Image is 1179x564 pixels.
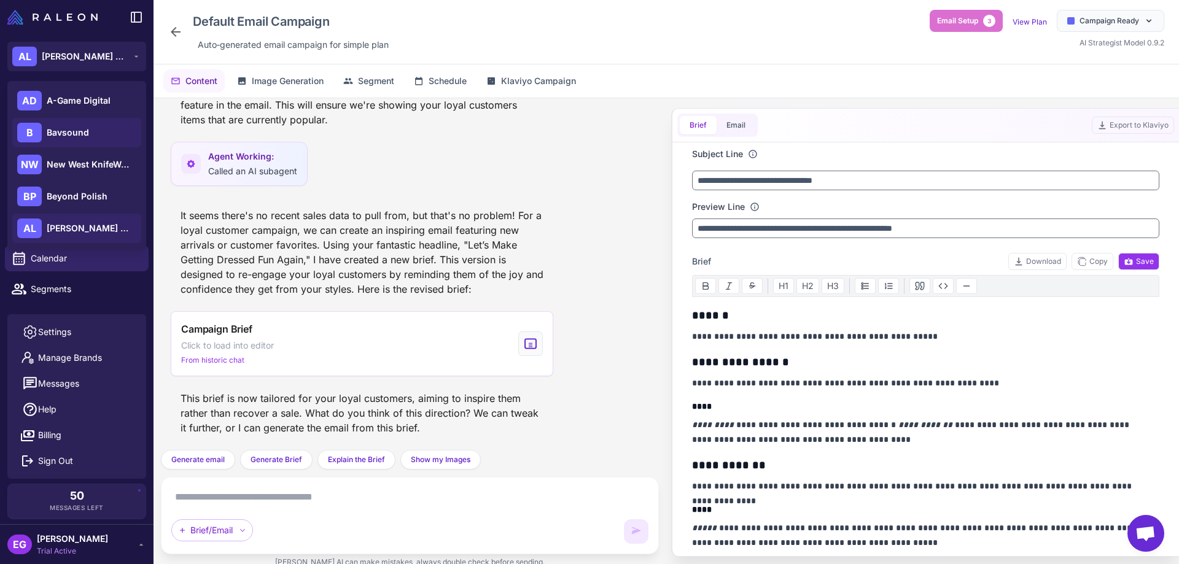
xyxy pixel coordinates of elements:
div: AL [12,47,37,66]
label: Subject Line [692,147,743,161]
a: Help [12,396,141,422]
div: Click to edit campaign name [188,10,394,33]
span: Copy [1077,256,1108,267]
div: NW [17,155,42,174]
a: Raleon Logo [7,10,103,25]
button: H3 [822,278,844,294]
span: Sign Out [38,454,73,468]
button: Show my Images [400,450,481,469]
span: Trial Active [37,546,108,557]
a: View Plan [1013,17,1047,26]
div: Brief/Email [171,519,253,541]
button: Explain the Brief [317,450,395,469]
span: [PERSON_NAME] Boutique [42,50,128,63]
span: New West KnifeWorks [47,158,133,171]
span: Click to load into editor [181,339,274,352]
button: Image Generation [230,69,331,93]
button: Download [1008,253,1067,270]
a: Email Design [5,184,149,210]
span: Content [185,74,217,88]
div: AD [17,91,42,110]
button: Email [717,116,755,134]
span: 3 [983,15,995,27]
span: [PERSON_NAME] Boutique [47,222,133,235]
span: Settings [38,325,71,339]
span: Messages [38,377,79,390]
span: Campaign Brief [181,322,252,336]
button: Export to Klaviyo [1092,117,1174,134]
span: Show my Images [411,454,470,465]
span: Messages Left [50,503,104,512]
span: Calendar [31,252,139,265]
span: Image Generation [252,74,324,88]
button: Generate Brief [240,450,313,469]
div: This brief is now tailored for your loyal customers, aiming to inspire them rather than recover a... [171,386,553,440]
span: [PERSON_NAME] [37,532,108,546]
a: Campaigns [5,215,149,241]
button: Copy [1072,253,1113,270]
span: Segments [31,282,139,296]
span: 50 [70,490,84,501]
button: Email Setup3 [930,10,1003,32]
span: Help [38,403,56,416]
a: Analytics [5,307,149,333]
span: Segment [358,74,394,88]
span: Manage Brands [38,351,102,365]
div: It seems there's no recent sales data to pull from, but that's no problem! For a loyal customer c... [171,203,553,301]
button: Schedule [407,69,474,93]
span: Campaign Ready [1080,15,1139,26]
span: Schedule [429,74,467,88]
span: Generate email [171,454,225,465]
div: AL [17,218,42,238]
a: Knowledge [5,153,149,179]
img: Raleon Logo [7,10,98,25]
span: Analytics [31,313,139,326]
div: Open chat [1127,515,1164,552]
button: Segment [336,69,402,93]
button: Save [1118,253,1159,270]
div: EG [7,535,32,554]
a: Segments [5,276,149,302]
a: Chats [5,123,149,149]
div: Click to edit description [193,36,394,54]
span: Beyond Polish [47,190,107,203]
button: Content [163,69,225,93]
span: Called an AI subagent [208,166,297,176]
div: B [17,123,42,142]
button: Brief [680,116,717,134]
span: From historic chat [181,355,244,366]
span: Save [1124,256,1154,267]
button: Klaviyo Campaign [479,69,583,93]
span: Agent Working: [208,150,297,163]
span: Klaviyo Campaign [501,74,576,88]
a: Calendar [5,245,149,271]
span: A-Game Digital [47,94,111,107]
span: Email Setup [937,15,978,26]
span: Generate Brief [251,454,302,465]
span: Auto‑generated email campaign for simple plan [198,38,389,52]
span: Explain the Brief [328,454,385,465]
span: Bavsound [47,126,89,139]
button: H2 [796,278,819,294]
label: Preview Line [692,200,745,214]
span: AI Strategist Model 0.9.2 [1080,38,1164,47]
button: Messages [12,371,141,396]
div: BP [17,187,42,206]
button: AL[PERSON_NAME] Boutique [7,42,146,71]
span: Billing [38,428,61,442]
button: Generate email [161,450,235,469]
button: Sign Out [12,448,141,474]
button: H1 [773,278,794,294]
span: Brief [692,255,711,268]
